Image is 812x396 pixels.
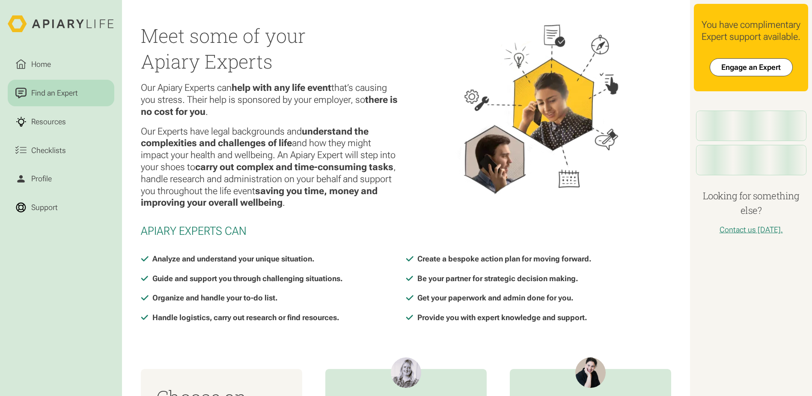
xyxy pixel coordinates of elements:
div: Organize and handle your to-do list. [152,292,278,304]
div: Create a bespoke action plan for moving forward. [417,253,592,265]
a: Checklists [8,137,114,164]
p: Our Apiary Experts can that’s causing you stress. Their help is sponsored by your employer, so . [141,82,399,117]
div: Handle logistics, carry out research or find resources. [152,312,339,324]
strong: understand the complexities and challenges of life [141,126,369,149]
div: Guide and support you through challenging situations. [152,273,343,285]
div: You have complimentary Expert support available. [702,19,800,43]
strong: help with any life event [232,82,331,93]
div: Get your paperwork and admin done for you. [417,292,574,304]
div: Analyze and understand your unique situation. [152,253,315,265]
div: Resources [30,116,68,128]
div: Provide you with expert knowledge and support. [417,312,587,324]
div: Be your partner for strategic decision making. [417,273,578,285]
h2: Apiary Experts Can [141,224,671,238]
div: Support [30,202,60,213]
a: Engage an Expert [710,58,793,76]
div: Home [30,59,53,70]
h4: Looking for something else? [694,189,808,217]
p: Our Experts have legal backgrounds and and how they might impact your health and wellbeing. An Ap... [141,126,399,209]
div: Checklists [30,144,68,156]
a: Contact us [DATE]. [720,225,783,234]
a: Support [8,194,114,221]
div: Find an Expert [30,87,80,99]
a: Home [8,51,114,78]
strong: there is no cost for you [141,94,398,117]
a: Find an Expert [8,80,114,106]
a: Profile [8,165,114,192]
h2: Meet some of your Apiary Experts [141,23,399,74]
a: Resources [8,108,114,135]
strong: saving you time, money and improving your overall wellbeing [141,185,378,208]
div: Profile [30,173,54,185]
strong: carry out complex and time-consuming tasks [195,161,393,172]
